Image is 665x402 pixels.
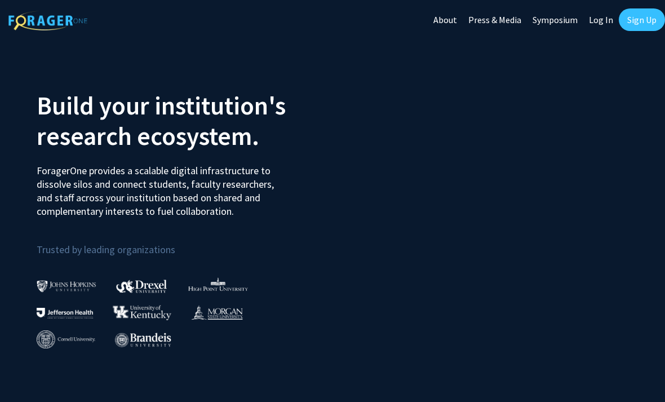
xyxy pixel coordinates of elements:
img: Cornell University [37,330,95,349]
h2: Build your institution's research ecosystem. [37,90,324,151]
p: ForagerOne provides a scalable digital infrastructure to dissolve silos and connect students, fac... [37,156,290,218]
img: Morgan State University [191,305,243,320]
img: University of Kentucky [113,305,171,320]
img: Brandeis University [115,333,171,347]
p: Trusted by leading organizations [37,227,324,258]
img: Johns Hopkins University [37,280,96,292]
a: Sign Up [619,8,665,31]
img: Drexel University [116,280,167,293]
img: High Point University [188,277,248,291]
img: ForagerOne Logo [8,11,87,30]
img: Thomas Jefferson University [37,308,93,319]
